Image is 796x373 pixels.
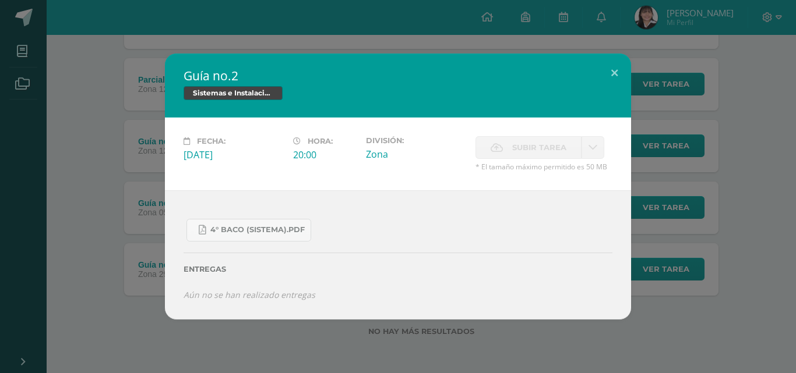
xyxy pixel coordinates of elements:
[184,68,612,84] h2: Guía no.2
[184,265,612,273] label: Entregas
[476,136,582,159] label: La fecha de entrega ha expirado
[308,137,333,145] span: Hora:
[184,289,315,300] i: Aún no se han realizado entregas
[184,148,284,161] div: [DATE]
[293,148,357,161] div: 20:00
[184,86,283,100] span: Sistemas e Instalación
[512,137,566,158] span: Subir tarea
[582,136,604,159] a: La fecha de entrega ha expirado
[598,54,631,93] button: Close (Esc)
[197,137,226,145] span: Fecha:
[210,225,305,235] span: 4° Baco (Sistema).pdf
[366,136,466,145] label: División:
[366,148,466,161] div: Zona
[186,219,311,241] a: 4° Baco (Sistema).pdf
[476,162,612,172] span: * El tamaño máximo permitido es 50 MB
